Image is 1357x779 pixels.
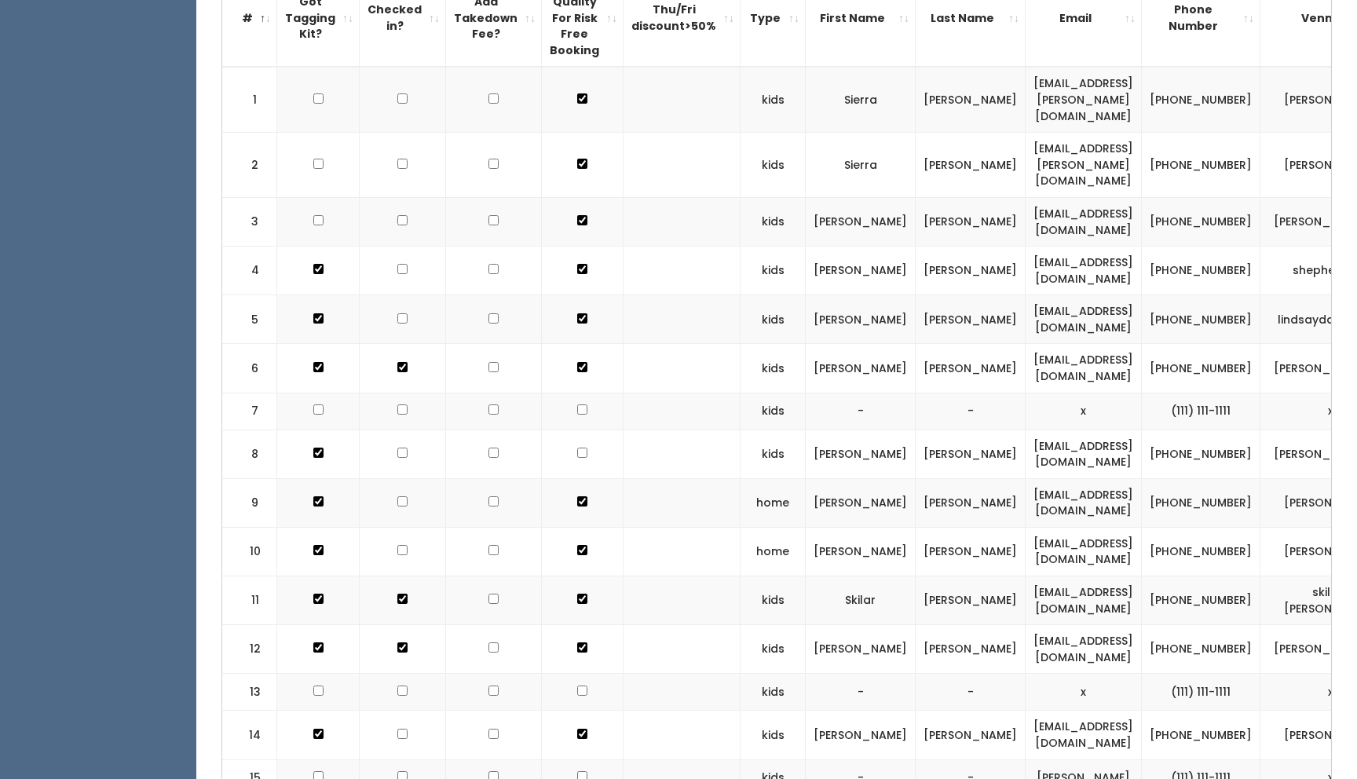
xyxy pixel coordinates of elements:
[741,344,806,393] td: kids
[222,67,277,132] td: 1
[806,344,916,393] td: [PERSON_NAME]
[1026,625,1142,674] td: [EMAIL_ADDRESS][DOMAIN_NAME]
[916,344,1026,393] td: [PERSON_NAME]
[1142,711,1260,759] td: [PHONE_NUMBER]
[1142,247,1260,295] td: [PHONE_NUMBER]
[806,625,916,674] td: [PERSON_NAME]
[741,197,806,246] td: kids
[1026,393,1142,430] td: x
[1142,197,1260,246] td: [PHONE_NUMBER]
[222,625,277,674] td: 12
[741,625,806,674] td: kids
[916,133,1026,198] td: [PERSON_NAME]
[1142,527,1260,576] td: [PHONE_NUMBER]
[1142,674,1260,711] td: (111) 111-1111
[916,393,1026,430] td: -
[1026,478,1142,527] td: [EMAIL_ADDRESS][DOMAIN_NAME]
[222,576,277,625] td: 11
[1026,197,1142,246] td: [EMAIL_ADDRESS][DOMAIN_NAME]
[916,430,1026,478] td: [PERSON_NAME]
[806,67,916,132] td: Sierra
[916,711,1026,759] td: [PERSON_NAME]
[1026,711,1142,759] td: [EMAIL_ADDRESS][DOMAIN_NAME]
[222,674,277,711] td: 13
[741,576,806,625] td: kids
[806,393,916,430] td: -
[222,247,277,295] td: 4
[1142,344,1260,393] td: [PHONE_NUMBER]
[222,197,277,246] td: 3
[1026,295,1142,344] td: [EMAIL_ADDRESS][DOMAIN_NAME]
[222,295,277,344] td: 5
[1026,527,1142,576] td: [EMAIL_ADDRESS][DOMAIN_NAME]
[806,197,916,246] td: [PERSON_NAME]
[1026,247,1142,295] td: [EMAIL_ADDRESS][DOMAIN_NAME]
[741,133,806,198] td: kids
[222,527,277,576] td: 10
[916,295,1026,344] td: [PERSON_NAME]
[1026,674,1142,711] td: x
[806,295,916,344] td: [PERSON_NAME]
[916,478,1026,527] td: [PERSON_NAME]
[741,247,806,295] td: kids
[222,133,277,198] td: 2
[806,527,916,576] td: [PERSON_NAME]
[741,711,806,759] td: kids
[1026,67,1142,132] td: [EMAIL_ADDRESS][PERSON_NAME][DOMAIN_NAME]
[741,295,806,344] td: kids
[806,711,916,759] td: [PERSON_NAME]
[1142,393,1260,430] td: (111) 111-1111
[1142,478,1260,527] td: [PHONE_NUMBER]
[1142,133,1260,198] td: [PHONE_NUMBER]
[222,344,277,393] td: 6
[741,430,806,478] td: kids
[1026,344,1142,393] td: [EMAIL_ADDRESS][DOMAIN_NAME]
[916,576,1026,625] td: [PERSON_NAME]
[741,478,806,527] td: home
[741,674,806,711] td: kids
[806,674,916,711] td: -
[1142,576,1260,625] td: [PHONE_NUMBER]
[1026,133,1142,198] td: [EMAIL_ADDRESS][PERSON_NAME][DOMAIN_NAME]
[222,393,277,430] td: 7
[1142,67,1260,132] td: [PHONE_NUMBER]
[741,67,806,132] td: kids
[916,197,1026,246] td: [PERSON_NAME]
[741,527,806,576] td: home
[741,393,806,430] td: kids
[916,527,1026,576] td: [PERSON_NAME]
[806,247,916,295] td: [PERSON_NAME]
[222,430,277,478] td: 8
[1142,625,1260,674] td: [PHONE_NUMBER]
[806,430,916,478] td: [PERSON_NAME]
[222,711,277,759] td: 14
[806,576,916,625] td: Skilar
[806,478,916,527] td: [PERSON_NAME]
[1142,295,1260,344] td: [PHONE_NUMBER]
[1026,576,1142,625] td: [EMAIL_ADDRESS][DOMAIN_NAME]
[916,247,1026,295] td: [PERSON_NAME]
[916,67,1026,132] td: [PERSON_NAME]
[916,625,1026,674] td: [PERSON_NAME]
[806,133,916,198] td: Sierra
[222,478,277,527] td: 9
[916,674,1026,711] td: -
[1142,430,1260,478] td: [PHONE_NUMBER]
[1026,430,1142,478] td: [EMAIL_ADDRESS][DOMAIN_NAME]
